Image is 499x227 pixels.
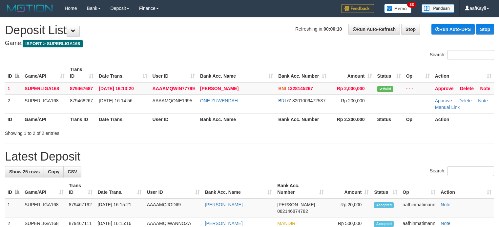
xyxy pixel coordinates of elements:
[95,198,144,217] td: [DATE] 16:15:21
[480,86,490,91] a: Note
[326,198,372,217] td: Rp 20,000
[96,63,150,82] th: Date Trans.: activate to sort column ascending
[342,4,374,13] img: Feedback.jpg
[96,113,150,125] th: Date Trans.
[67,113,96,125] th: Trans ID
[198,63,276,82] th: Bank Acc. Name: activate to sort column ascending
[153,86,195,91] span: AAAAMQWIN77799
[277,221,297,226] span: MANDIRI
[377,86,393,92] span: Valid transaction
[150,63,198,82] th: User ID: activate to sort column ascending
[432,113,494,125] th: Action
[422,4,454,13] img: panduan.png
[401,24,420,35] a: Stop
[371,180,400,198] th: Status: activate to sort column ascending
[70,86,93,91] span: 879467687
[374,221,394,227] span: Accepted
[5,3,55,13] img: MOTION_logo.png
[23,40,83,47] span: ISPORT > SUPERLIGA168
[326,180,372,198] th: Amount: activate to sort column ascending
[22,198,66,217] td: SUPERLIGA168
[435,105,460,110] a: Manual Link
[431,24,475,35] a: Run Auto-DPS
[5,150,494,163] h1: Latest Deposit
[48,169,59,174] span: Copy
[5,166,44,177] a: Show 25 rows
[404,113,432,125] th: Op
[384,4,412,13] img: Button%20Memo.svg
[435,98,452,103] a: Approve
[200,86,239,91] a: [PERSON_NAME]
[400,198,438,217] td: aafhinmatimann
[458,98,471,103] a: Delete
[22,63,67,82] th: Game/API: activate to sort column ascending
[198,113,276,125] th: Bank Acc. Name
[478,98,488,103] a: Note
[44,166,64,177] a: Copy
[337,86,365,91] span: Rp 2,000,000
[430,166,494,176] label: Search:
[447,50,494,60] input: Search:
[278,98,286,103] span: BRI
[287,98,325,103] span: Copy 618201009472537 to clipboard
[153,98,192,103] span: AAAAMQONE1995
[99,86,134,91] span: [DATE] 16:13:20
[22,94,67,113] td: SUPERLIGA168
[432,63,494,82] th: Action: activate to sort column ascending
[277,202,315,207] span: [PERSON_NAME]
[348,24,400,35] a: Run Auto-Refresh
[295,26,342,32] span: Refreshing in:
[400,180,438,198] th: Op: activate to sort column ascending
[374,202,394,208] span: Accepted
[441,221,450,226] a: Note
[435,86,454,91] a: Approve
[5,113,22,125] th: ID
[341,98,364,103] span: Rp 200,000
[375,63,404,82] th: Status: activate to sort column ascending
[404,82,432,95] td: - - -
[5,127,203,137] div: Showing 1 to 2 of 2 entries
[5,24,494,37] h1: Deposit List
[329,63,374,82] th: Amount: activate to sort column ascending
[407,2,416,8] span: 33
[205,221,243,226] a: [PERSON_NAME]
[441,202,450,207] a: Note
[430,50,494,60] label: Search:
[66,198,95,217] td: 879467192
[438,180,494,198] th: Action: activate to sort column ascending
[9,169,40,174] span: Show 25 rows
[447,166,494,176] input: Search:
[144,198,202,217] td: AAAAMQJODII9
[5,180,22,198] th: ID: activate to sort column descending
[95,180,144,198] th: Date Trans.: activate to sort column ascending
[323,26,342,32] strong: 00:00:10
[5,198,22,217] td: 1
[5,82,22,95] td: 1
[66,180,95,198] th: Trans ID: activate to sort column ascending
[144,180,202,198] th: User ID: activate to sort column ascending
[375,113,404,125] th: Status
[5,40,494,47] h4: Game:
[276,113,329,125] th: Bank Acc. Number
[150,113,198,125] th: User ID
[22,180,66,198] th: Game/API: activate to sort column ascending
[404,63,432,82] th: Op: activate to sort column ascending
[205,202,243,207] a: [PERSON_NAME]
[276,63,329,82] th: Bank Acc. Number: activate to sort column ascending
[277,209,308,214] span: Copy 082146874782 to clipboard
[63,166,81,177] a: CSV
[275,180,326,198] th: Bank Acc. Number: activate to sort column ascending
[5,63,22,82] th: ID: activate to sort column descending
[404,94,432,113] td: - - -
[68,169,77,174] span: CSV
[460,86,474,91] a: Delete
[329,113,374,125] th: Rp 2.200.000
[70,98,93,103] span: 879468267
[200,98,238,103] a: ONE ZUWENDAH
[99,98,132,103] span: [DATE] 16:14:56
[22,113,67,125] th: Game/API
[22,82,67,95] td: SUPERLIGA168
[287,86,313,91] span: Copy 1328145267 to clipboard
[5,94,22,113] td: 2
[67,63,96,82] th: Trans ID: activate to sort column ascending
